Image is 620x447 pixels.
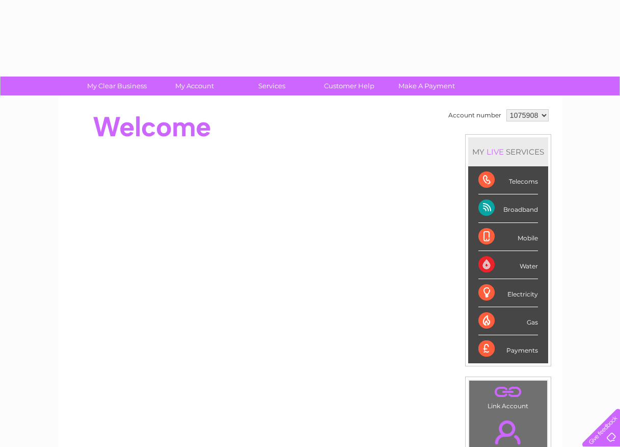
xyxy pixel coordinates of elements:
[478,335,538,363] div: Payments
[478,194,538,222] div: Broadband
[478,223,538,251] div: Mobile
[75,77,159,95] a: My Clear Business
[478,251,538,279] div: Water
[478,307,538,335] div: Gas
[385,77,469,95] a: Make A Payment
[484,147,506,157] div: LIVE
[478,166,538,194] div: Telecoms
[472,383,545,401] a: .
[446,107,504,124] td: Account number
[478,279,538,307] div: Electricity
[469,380,548,412] td: Link Account
[468,137,548,166] div: MY SERVICES
[307,77,391,95] a: Customer Help
[230,77,314,95] a: Services
[152,77,236,95] a: My Account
